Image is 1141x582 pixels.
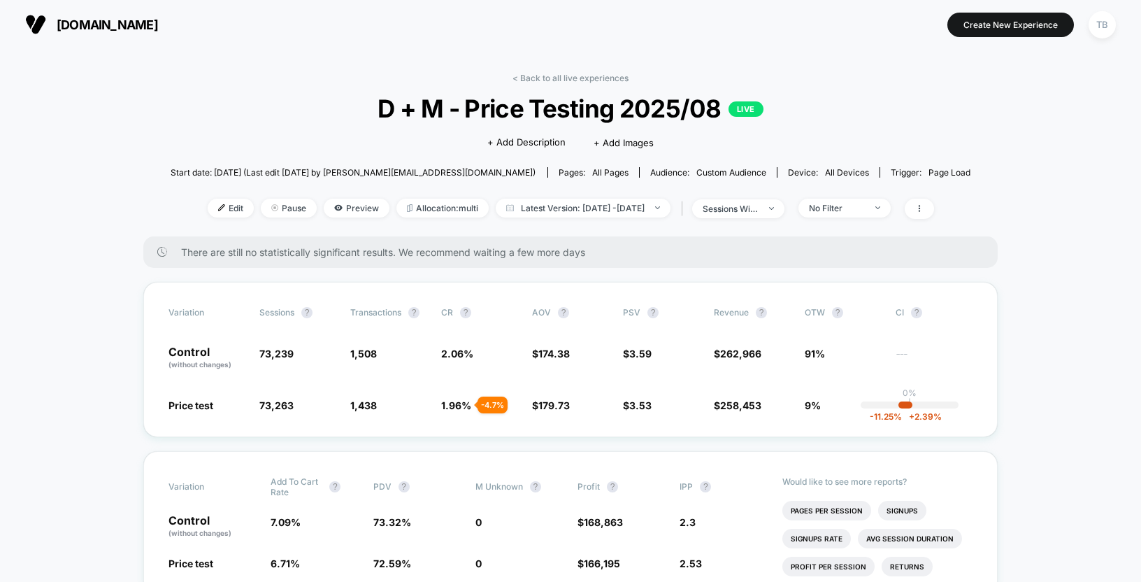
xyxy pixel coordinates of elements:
li: Pages Per Session [782,501,871,520]
span: CI [896,307,973,318]
span: $ [532,348,570,360]
span: PSV [623,307,640,318]
span: PDV [373,481,392,492]
button: ? [399,481,410,492]
span: Variation [168,307,245,318]
span: 174.38 [538,348,570,360]
span: 3.53 [629,399,652,411]
span: all devices [825,167,869,178]
span: 2.39 % [902,411,942,422]
span: $ [623,399,652,411]
button: ? [647,307,659,318]
div: TB [1089,11,1116,38]
button: ? [530,481,541,492]
span: Pause [261,199,317,218]
span: 9% [805,399,821,411]
span: | [677,199,692,219]
span: 73,263 [259,399,294,411]
span: 6.71 % [271,558,300,569]
p: LIVE [729,101,763,117]
img: end [655,206,660,209]
img: end [875,206,880,209]
p: 0% [903,388,917,398]
span: 258,453 [720,399,761,411]
span: 1.96 % [441,399,471,411]
span: IPP [680,481,693,492]
span: There are still no statistically significant results. We recommend waiting a few more days [181,246,970,258]
button: ? [558,307,569,318]
span: 7.09 % [271,516,301,528]
p: Control [168,346,245,370]
span: 0 [475,558,482,569]
img: calendar [506,204,514,211]
span: + Add Description [487,136,566,150]
button: ? [911,307,922,318]
span: $ [714,348,761,360]
img: rebalance [407,204,412,212]
span: Preview [324,199,389,218]
li: Signups Rate [782,529,851,548]
span: 3.59 [629,348,652,360]
span: 0 [475,516,482,528]
span: $ [714,399,761,411]
span: all pages [592,167,629,178]
span: 72.59 % [373,558,411,569]
span: 2.3 [680,516,696,528]
span: Page Load [928,167,970,178]
span: Allocation: multi [396,199,489,218]
span: 73.32 % [373,516,411,528]
span: Device: [777,167,880,178]
li: Returns [882,557,933,576]
li: Profit Per Session [782,557,875,576]
span: 91% [805,348,825,360]
span: --- [896,350,973,370]
span: Profit [577,481,600,492]
button: ? [607,481,618,492]
button: [DOMAIN_NAME] [21,13,162,36]
span: AOV [532,307,551,318]
div: Audience: [650,167,766,178]
span: Edit [208,199,254,218]
div: sessions with impression [703,204,759,214]
span: Start date: [DATE] (Last edit [DATE] by [PERSON_NAME][EMAIL_ADDRESS][DOMAIN_NAME]) [171,167,536,178]
img: end [769,207,774,210]
span: + Add Images [594,137,654,148]
button: ? [408,307,419,318]
span: (without changes) [168,360,231,369]
button: Create New Experience [947,13,1074,37]
div: Pages: [559,167,629,178]
button: ? [301,307,313,318]
span: $ [532,399,570,411]
span: 262,966 [720,348,761,360]
img: Visually logo [25,14,46,35]
span: 1,508 [350,348,377,360]
span: Latest Version: [DATE] - [DATE] [496,199,670,218]
button: TB [1084,10,1120,39]
img: end [271,204,278,211]
span: -11.25 % [870,411,902,422]
span: CR [441,307,453,318]
span: Revenue [714,307,749,318]
span: $ [577,516,623,528]
span: [DOMAIN_NAME] [57,17,158,32]
span: Price test [168,558,213,569]
span: 1,438 [350,399,377,411]
span: 73,239 [259,348,294,360]
p: Would like to see more reports? [782,476,973,487]
span: Sessions [259,307,294,318]
li: Avg Session Duration [858,529,962,548]
div: Trigger: [891,167,970,178]
button: ? [329,481,340,492]
span: Add To Cart Rate [271,476,322,497]
button: ? [700,481,711,492]
button: ? [832,307,843,318]
span: + [909,411,914,422]
span: Transactions [350,307,401,318]
a: < Back to all live experiences [512,73,629,83]
span: 166,195 [584,558,620,569]
span: Price test [168,399,213,411]
div: - 4.7 % [478,397,508,413]
span: 168,863 [584,516,623,528]
span: 2.06 % [441,348,473,360]
span: 179.73 [538,399,570,411]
